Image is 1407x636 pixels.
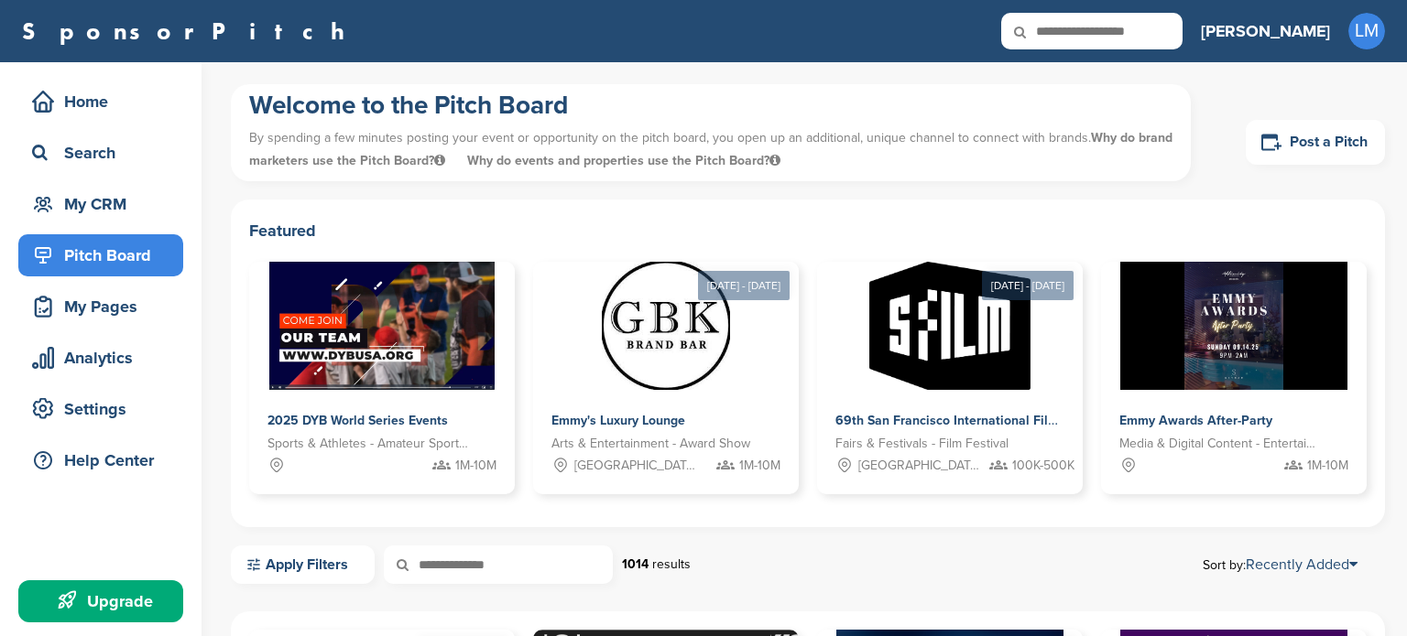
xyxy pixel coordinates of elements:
a: Pitch Board [18,234,183,276]
span: Why do events and properties use the Pitch Board? [467,153,780,168]
span: 1M-10M [739,456,780,476]
a: Recently Added [1246,555,1358,574]
span: results [652,556,691,572]
span: Sort by: [1203,557,1358,572]
img: Sponsorpitch & [602,262,730,390]
a: SponsorPitch [22,19,356,43]
a: My CRM [18,183,183,225]
span: [GEOGRAPHIC_DATA], [GEOGRAPHIC_DATA] [574,456,701,476]
span: [GEOGRAPHIC_DATA], [GEOGRAPHIC_DATA] [858,456,985,476]
span: 1M-10M [1307,456,1348,476]
img: Sponsorpitch & [1120,262,1348,390]
a: [PERSON_NAME] [1201,11,1330,51]
a: Apply Filters [231,545,375,584]
a: Help Center [18,439,183,481]
h2: Featured [249,218,1367,243]
span: LM [1348,13,1385,49]
a: Settings [18,388,183,430]
div: Home [27,85,183,118]
a: Upgrade [18,580,183,622]
strong: 1014 [622,556,649,572]
div: Upgrade [27,585,183,618]
div: Pitch Board [27,239,183,272]
span: Emmy's Luxury Lounge [551,413,685,428]
span: 69th San Francisco International Film Festival [835,413,1109,428]
a: My Pages [18,286,183,328]
span: 100K-500K [1012,456,1074,476]
a: [DATE] - [DATE] Sponsorpitch & Emmy's Luxury Lounge Arts & Entertainment - Award Show [GEOGRAPHIC... [533,232,799,494]
div: [DATE] - [DATE] [698,271,790,300]
div: Analytics [27,341,183,374]
span: 1M-10M [455,456,496,476]
img: Sponsorpitch & [269,262,496,390]
span: Emmy Awards After-Party [1119,413,1272,428]
a: Search [18,132,183,174]
span: Media & Digital Content - Entertainment [1119,434,1321,454]
h3: [PERSON_NAME] [1201,18,1330,44]
h1: Welcome to the Pitch Board [249,89,1172,122]
div: Settings [27,393,183,426]
span: Sports & Athletes - Amateur Sports Leagues [267,434,469,454]
div: My Pages [27,290,183,323]
a: Sponsorpitch & 2025 DYB World Series Events Sports & Athletes - Amateur Sports Leagues 1M-10M [249,262,515,494]
a: Analytics [18,337,183,379]
div: My CRM [27,188,183,221]
div: Help Center [27,444,183,477]
span: Arts & Entertainment - Award Show [551,434,750,454]
div: [DATE] - [DATE] [982,271,1074,300]
img: Sponsorpitch & [869,262,1030,390]
a: Sponsorpitch & Emmy Awards After-Party Media & Digital Content - Entertainment 1M-10M [1101,262,1367,494]
div: Search [27,136,183,169]
a: [DATE] - [DATE] Sponsorpitch & 69th San Francisco International Film Festival Fairs & Festivals -... [817,232,1083,494]
a: Post a Pitch [1246,120,1385,165]
a: Home [18,81,183,123]
span: 2025 DYB World Series Events [267,413,448,428]
span: Fairs & Festivals - Film Festival [835,434,1009,454]
p: By spending a few minutes posting your event or opportunity on the pitch board, you open up an ad... [249,122,1172,177]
